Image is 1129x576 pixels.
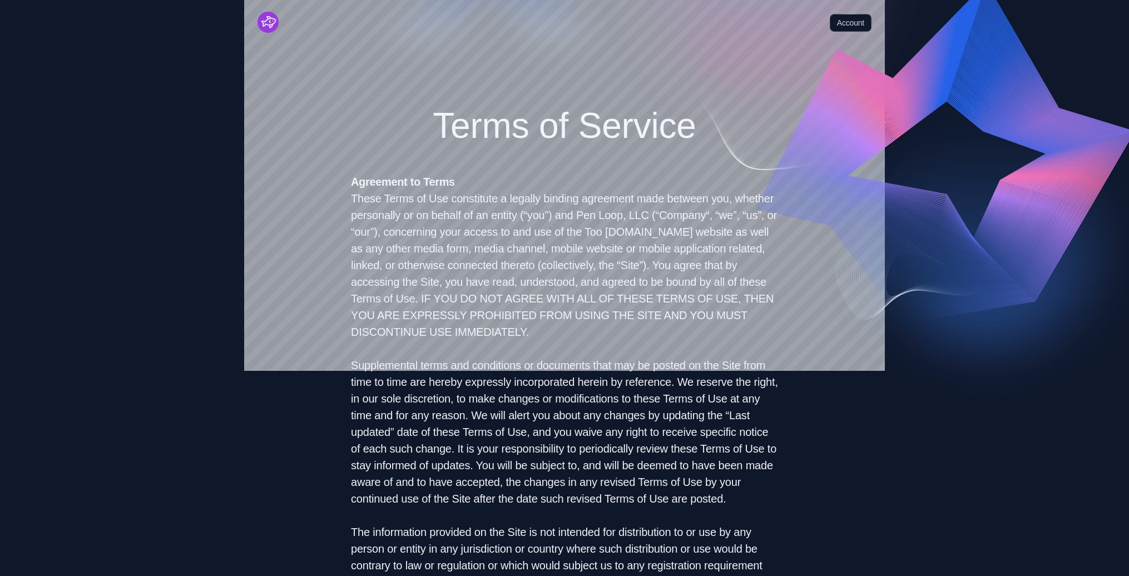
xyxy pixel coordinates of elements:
[258,12,279,33] img: Stellar
[258,12,279,33] a: Cruip
[830,14,871,32] a: Account
[351,173,778,190] h4: Agreement to Terms
[258,108,871,152] h1: Terms of Service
